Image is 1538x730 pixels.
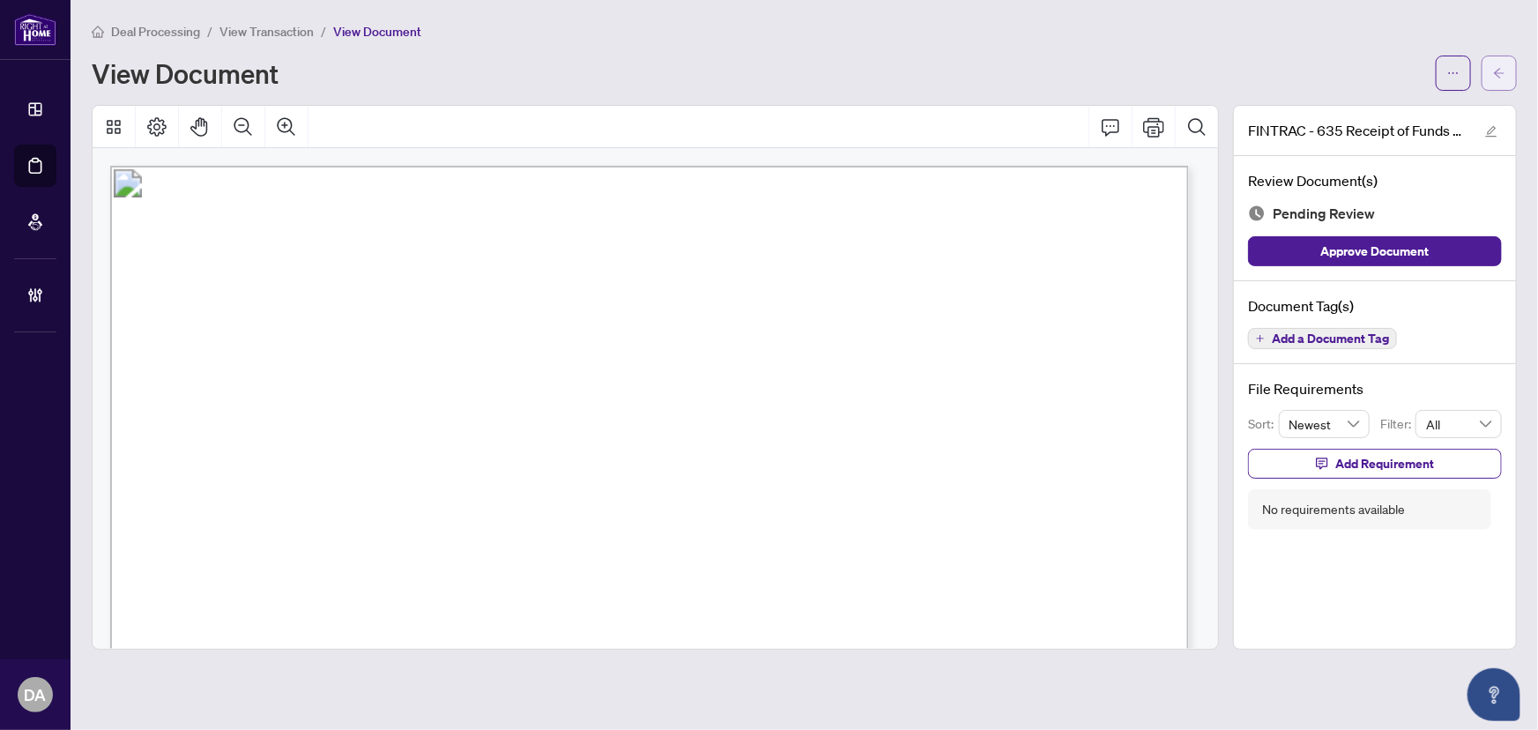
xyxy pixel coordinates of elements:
[1248,414,1279,434] p: Sort:
[1426,411,1491,437] span: All
[111,24,200,40] span: Deal Processing
[1248,205,1266,222] img: Document Status
[207,21,212,41] li: /
[1335,450,1434,478] span: Add Requirement
[1321,237,1430,265] span: Approve Document
[1447,67,1460,79] span: ellipsis
[1248,449,1502,479] button: Add Requirement
[1256,334,1265,343] span: plus
[1467,668,1520,721] button: Open asap
[1248,170,1502,191] h4: Review Document(s)
[1272,332,1389,345] span: Add a Document Tag
[25,682,47,707] span: DA
[1262,500,1405,519] div: No requirements available
[1289,411,1360,437] span: Newest
[1248,328,1397,349] button: Add a Document Tag
[1248,378,1502,399] h4: File Requirements
[14,13,56,46] img: logo
[333,24,421,40] span: View Document
[92,26,104,38] span: home
[1485,125,1497,138] span: edit
[219,24,314,40] span: View Transaction
[1248,295,1502,317] h4: Document Tag(s)
[92,59,279,87] h1: View Document
[1273,202,1375,226] span: Pending Review
[1248,236,1502,266] button: Approve Document
[321,21,326,41] li: /
[1248,120,1468,141] span: FINTRAC - 635 Receipt of Funds Record - PropTx-OREA_[DATE] 12_48_21.pdf
[1380,414,1415,434] p: Filter:
[1493,67,1505,79] span: arrow-left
